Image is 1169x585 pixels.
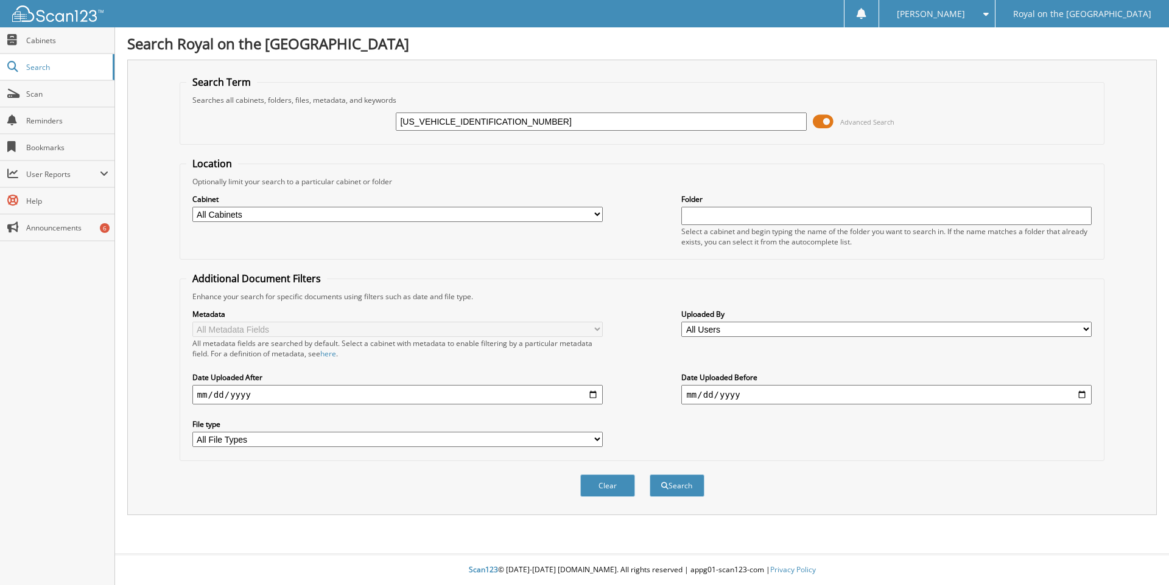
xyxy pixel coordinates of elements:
div: Optionally limit your search to a particular cabinet or folder [186,176,1098,187]
div: Select a cabinet and begin typing the name of the folder you want to search in. If the name match... [681,226,1092,247]
input: start [192,385,603,404]
span: Reminders [26,116,108,126]
div: © [DATE]-[DATE] [DOMAIN_NAME]. All rights reserved | appg01-scan123-com | [115,555,1169,585]
button: Clear [580,474,635,497]
span: Bookmarks [26,142,108,153]
legend: Location [186,157,238,170]
span: Advanced Search [840,117,894,126]
label: Date Uploaded Before [681,372,1092,382]
h1: Search Royal on the [GEOGRAPHIC_DATA] [127,33,1157,54]
span: Search [26,62,107,72]
label: Folder [681,194,1092,204]
div: Searches all cabinets, folders, files, metadata, and keywords [186,95,1098,105]
div: All metadata fields are searched by default. Select a cabinet with metadata to enable filtering b... [192,338,603,359]
iframe: Chat Widget [1108,527,1169,585]
label: Date Uploaded After [192,372,603,382]
legend: Search Term [186,75,257,89]
span: [PERSON_NAME] [897,10,965,18]
button: Search [650,474,704,497]
span: Announcements [26,223,108,233]
span: Help [26,196,108,206]
legend: Additional Document Filters [186,272,327,285]
a: Privacy Policy [770,564,816,575]
span: User Reports [26,169,100,179]
span: Scan123 [469,564,498,575]
span: Scan [26,89,108,99]
label: Cabinet [192,194,603,204]
div: Enhance your search for specific documents using filters such as date and file type. [186,291,1098,302]
span: Royal on the [GEOGRAPHIC_DATA] [1013,10,1151,18]
label: File type [192,419,603,429]
div: 6 [100,223,110,233]
span: Cabinets [26,35,108,46]
label: Uploaded By [681,309,1092,319]
a: here [320,348,336,359]
input: end [681,385,1092,404]
img: scan123-logo-white.svg [12,5,104,22]
label: Metadata [192,309,603,319]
